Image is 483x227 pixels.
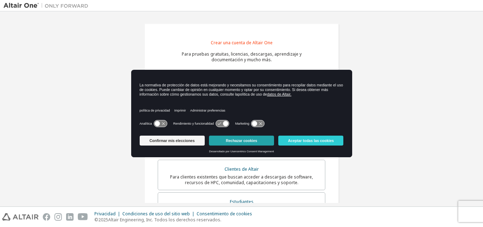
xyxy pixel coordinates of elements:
img: Altair Uno [4,2,92,9]
font: Clientes de Altair [225,166,259,172]
img: youtube.svg [78,213,88,221]
img: instagram.svg [54,213,62,221]
font: Consentimiento de cookies [197,211,252,217]
font: 2025 [98,217,108,223]
font: Crear una cuenta de Altair One [211,40,273,46]
font: Estudiantes [230,199,254,205]
font: Condiciones de uso del sitio web [122,211,190,217]
img: facebook.svg [43,213,50,221]
img: linkedin.svg [66,213,74,221]
font: Privacidad [94,211,116,217]
font: © [94,217,98,223]
img: altair_logo.svg [2,213,39,221]
font: Altair Engineering, Inc. Todos los derechos reservados. [108,217,221,223]
font: documentación y mucho más. [211,57,272,63]
font: Para clientes existentes que buscan acceder a descargas de software, recursos de HPC, comunidad, ... [170,174,313,186]
font: Para pruebas gratuitas, licencias, descargas, aprendizaje y [182,51,302,57]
